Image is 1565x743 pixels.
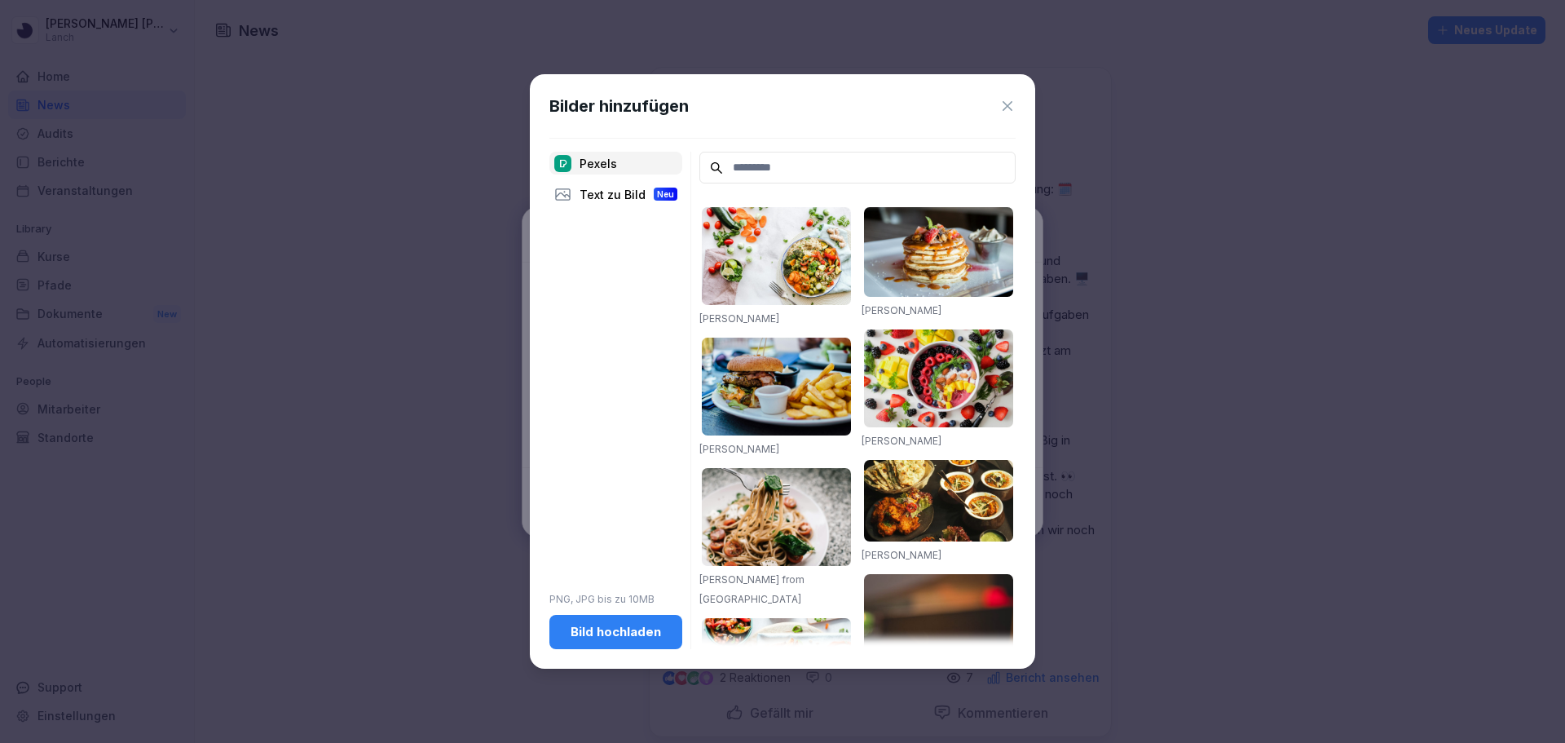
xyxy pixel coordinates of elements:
a: [PERSON_NAME] [862,549,941,561]
img: pexels-photo-1640777.jpeg [702,207,851,305]
img: pexels-photo-1099680.jpeg [864,329,1013,427]
img: pexels-photo-376464.jpeg [864,207,1013,296]
img: pexels-photo-1640772.jpeg [702,618,851,729]
a: [PERSON_NAME] [699,312,779,325]
h1: Bilder hinzufügen [549,94,689,118]
a: [PERSON_NAME] [699,443,779,455]
div: Bild hochladen [562,623,669,641]
div: Pexels [549,152,682,175]
p: PNG, JPG bis zu 10MB [549,592,682,607]
div: Neu [654,188,677,201]
img: pexels-photo-958545.jpeg [864,460,1013,542]
img: pexels-photo-1279330.jpeg [702,468,851,566]
img: pexels-photo-70497.jpeg [702,338,851,436]
a: [PERSON_NAME] [862,435,941,447]
div: Text zu Bild [549,183,682,206]
img: pexels.png [554,155,571,172]
a: [PERSON_NAME] [862,304,941,316]
a: [PERSON_NAME] from [GEOGRAPHIC_DATA] [699,573,805,605]
button: Bild hochladen [549,615,682,649]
